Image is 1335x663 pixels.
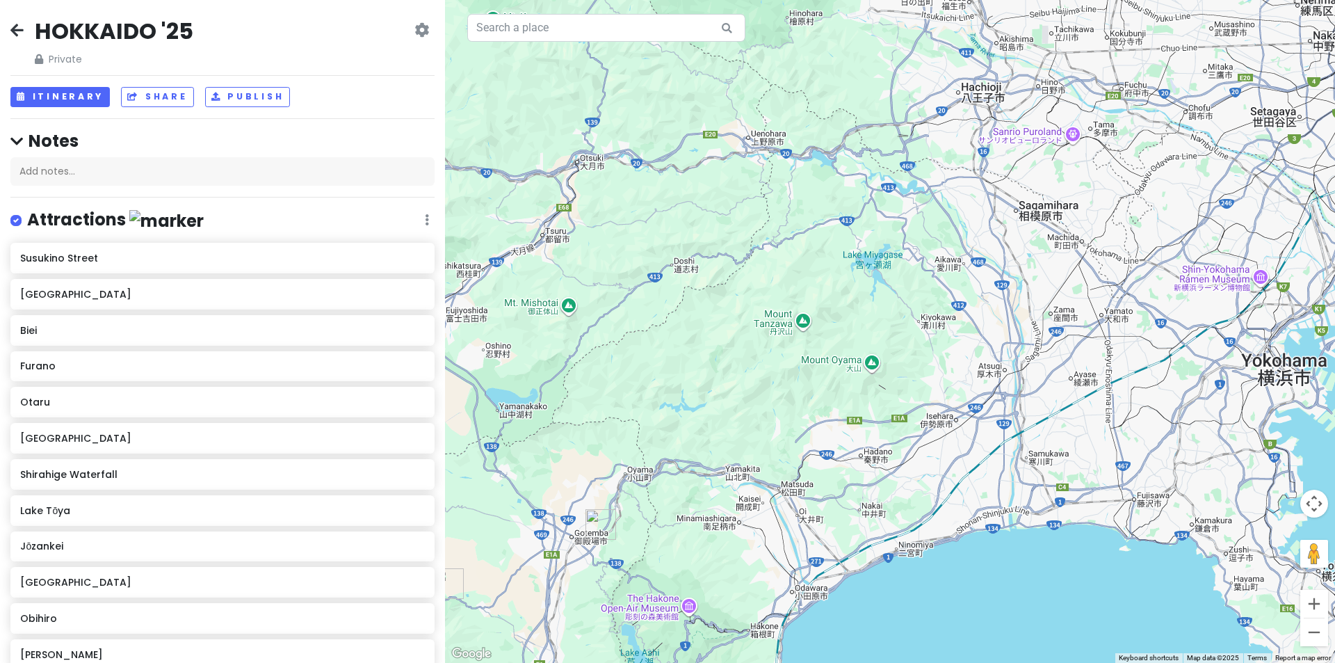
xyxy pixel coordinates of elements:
h4: Attractions [27,209,204,232]
h6: Lake Tōya [20,504,424,517]
div: Fuji Safari Park [433,568,464,599]
h6: Susukino Street [20,252,424,264]
h6: Biei [20,324,424,337]
div: Add notes... [10,157,435,186]
button: Map camera controls [1300,490,1328,518]
img: Google [448,645,494,663]
button: Keyboard shortcuts [1119,653,1179,663]
h6: [GEOGRAPHIC_DATA] [20,288,424,301]
h6: Obihiro [20,612,424,625]
h6: Otaru [20,396,424,408]
a: Terms (opens in new tab) [1247,654,1267,662]
button: Itinerary [10,87,110,107]
button: Zoom in [1300,590,1328,618]
button: Publish [205,87,291,107]
button: Zoom out [1300,618,1328,646]
h4: Notes [10,130,435,152]
a: Open this area in Google Maps (opens a new window) [448,645,494,663]
button: Share [121,87,193,107]
img: marker [129,210,204,232]
h6: Furano [20,360,424,372]
a: Report a map error [1275,654,1331,662]
input: Search a place [467,14,745,42]
h6: Shirahige Waterfall [20,468,424,481]
h6: Jōzankei [20,540,424,552]
span: Private [35,51,193,67]
h6: [PERSON_NAME] [20,648,424,661]
h2: HOKKAIDO '25 [35,17,193,46]
h6: [GEOGRAPHIC_DATA] [20,432,424,445]
button: Drag Pegman onto the map to open Street View [1300,540,1328,568]
span: Map data ©2025 [1187,654,1239,662]
h6: [GEOGRAPHIC_DATA] [20,576,424,589]
div: Gotemba Premium Outlets [585,509,616,540]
